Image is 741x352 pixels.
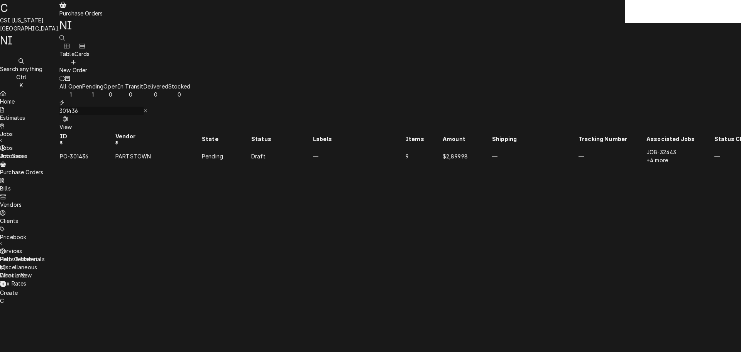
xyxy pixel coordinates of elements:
div: +4 more [646,156,714,164]
div: 9 [406,152,442,160]
div: Shipping [492,135,578,143]
button: Erase input [144,107,148,115]
div: Table [59,50,74,58]
input: Keyword search [59,107,144,115]
div: 0 [118,90,144,99]
div: Amount [443,135,491,143]
span: New Order [59,67,87,73]
div: 0 [144,90,168,99]
span: K [20,82,23,88]
div: — [579,152,646,160]
div: — [313,152,405,160]
div: Cards [74,50,90,58]
div: Delivered [144,82,168,90]
span: Ctrl [16,74,26,80]
div: $2,899.98 [443,152,491,160]
div: In Transit [118,82,144,90]
span: Purchase Orders [59,10,103,17]
div: State [202,135,250,143]
div: 0 [168,90,190,99]
button: Open search [59,34,65,42]
span: View [59,124,72,130]
div: Labels [313,135,405,143]
div: JOB-32443 [646,148,714,156]
div: Stocked [168,82,190,90]
div: — [492,152,578,160]
div: ID [60,132,115,146]
button: View [59,115,72,131]
div: Vendor [115,132,201,146]
div: Associated Jobs [646,135,714,143]
div: PARTSTOWN [115,152,201,160]
div: Status [251,135,312,143]
div: Tracking Number [579,135,646,143]
div: Draft [251,152,312,160]
div: 1 [82,90,103,99]
div: 1 [59,90,82,99]
div: PO-301436 [60,152,115,160]
div: All Open [59,82,82,90]
div: Pending [202,152,250,160]
div: 0 [103,90,118,99]
button: New Order [59,58,87,74]
div: Items [406,135,442,143]
div: Pending [82,82,103,90]
div: Open [103,82,118,90]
